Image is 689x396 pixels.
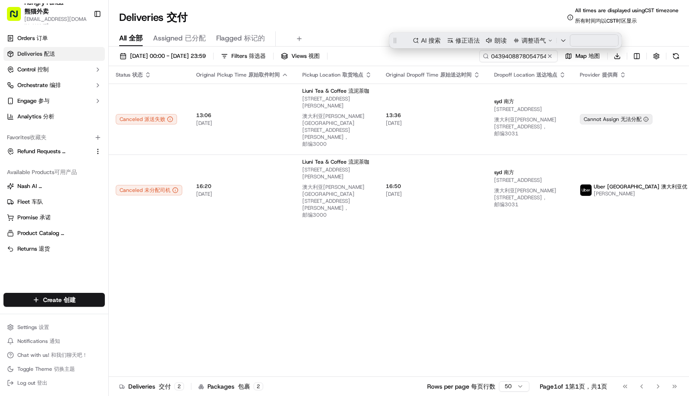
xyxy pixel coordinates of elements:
[561,50,604,62] button: Map 地图
[216,33,265,44] span: Flagged
[580,114,652,124] div: Cannot Assign
[132,71,143,78] span: 状态
[540,382,607,391] div: Page 1 of 1
[302,95,372,151] span: [STREET_ADDRESS][PERSON_NAME]
[7,148,91,155] a: Refund Requests 退款请求
[3,63,105,77] button: Control 控制
[7,182,101,190] a: Nash AI 纳什人工智能
[185,34,206,43] span: 已分配
[17,81,61,89] span: Orchestrate
[580,71,618,78] span: Provider
[7,245,101,253] a: Returns 退货
[427,382,495,391] p: Rows per page
[3,293,105,307] button: Create 创建
[17,50,55,58] span: Deliveries
[277,50,324,62] button: Views 视图
[3,363,105,375] button: Toggle Theme 切换主题
[119,382,184,391] div: Deliveries
[196,191,288,198] span: [DATE]
[144,116,165,123] span: 派送失败
[602,71,618,78] span: 提供商
[479,50,558,62] input: Type to search
[348,87,369,94] span: 流泥茶咖
[3,165,105,179] div: Available Products
[159,383,171,390] span: 交付
[198,382,263,391] div: Packages
[302,184,365,218] span: 澳大利亚[PERSON_NAME][GEOGRAPHIC_DATA][STREET_ADDRESS][PERSON_NAME]，邮编3000
[386,183,480,190] span: 16:50
[116,185,182,195] div: Canceled
[3,321,105,333] button: Settings 设置
[494,169,514,176] span: syd
[580,114,652,124] button: Cannot Assign 无法分配
[3,31,105,45] a: Orders 订单
[504,98,514,105] span: 南方
[17,214,51,221] span: Promise
[37,379,47,386] span: 登出
[17,198,43,206] span: Fleet
[17,338,60,345] span: Notifications
[116,185,182,195] button: Canceled 未分配司机
[621,116,642,123] span: 无法分配
[119,33,143,44] span: All
[670,50,682,62] button: Refresh
[386,191,480,198] span: [DATE]
[3,335,105,347] button: Notifications 通知
[504,169,514,176] span: 南方
[39,182,73,190] span: 纳什人工智能
[37,66,49,73] span: 控制
[17,66,49,74] span: Control
[244,34,265,43] span: 标记的
[116,114,177,124] div: Canceled
[17,229,72,237] span: Product Catalog
[17,34,48,42] span: Orders
[249,52,266,60] span: 筛选器
[575,52,600,60] span: Map
[494,106,566,141] span: [STREET_ADDRESS]
[196,183,288,190] span: 16:20
[116,114,177,124] button: Canceled 派送失败
[38,97,50,104] span: 参与
[494,177,566,211] span: [STREET_ADDRESS]
[32,198,43,205] span: 车队
[17,148,72,155] span: Refund Requests
[17,97,50,105] span: Engage
[302,166,372,222] span: [STREET_ADDRESS][PERSON_NAME]
[17,352,87,359] span: Chat with us!
[386,120,480,127] span: [DATE]
[302,158,369,165] span: Liuni Tea & Coffee
[37,34,48,42] span: 订单
[40,214,51,221] span: 承诺
[130,52,206,60] span: [DATE] 00:00 - [DATE] 23:59
[24,7,49,15] span: 熊猫外卖
[536,71,557,78] span: 送达地点
[494,187,556,208] span: 澳大利亚[PERSON_NAME][STREET_ADDRESS]，邮编3031
[238,383,250,390] span: 包裹
[3,195,105,209] button: Fleet 车队
[116,71,143,78] span: Status
[3,226,105,240] button: Product Catalog 产品目录
[589,52,600,60] span: 地图
[24,16,87,30] button: [EMAIL_ADDRESS][DOMAIN_NAME]
[386,112,480,119] span: 13:36
[3,78,105,92] button: Orchestrate 编排
[43,295,76,304] span: Create
[64,296,76,304] span: 创建
[43,113,54,120] span: 分析
[153,33,206,44] span: Assigned
[7,198,101,206] a: Fleet 车队
[217,50,270,62] button: Filters 筛选器
[3,47,105,61] a: Deliveries 配送
[30,134,47,141] span: 收藏夹
[3,131,105,144] div: Favorites
[471,383,495,390] span: 每页行数
[129,34,143,43] span: 全部
[39,245,50,252] span: 退货
[116,50,210,62] button: [DATE] 00:00 - [DATE] 23:59
[167,10,187,24] span: 交付
[39,324,49,331] span: 设置
[17,379,47,386] span: Log out
[119,10,187,24] h1: Deliveries
[386,71,472,78] span: Original Dropoff Time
